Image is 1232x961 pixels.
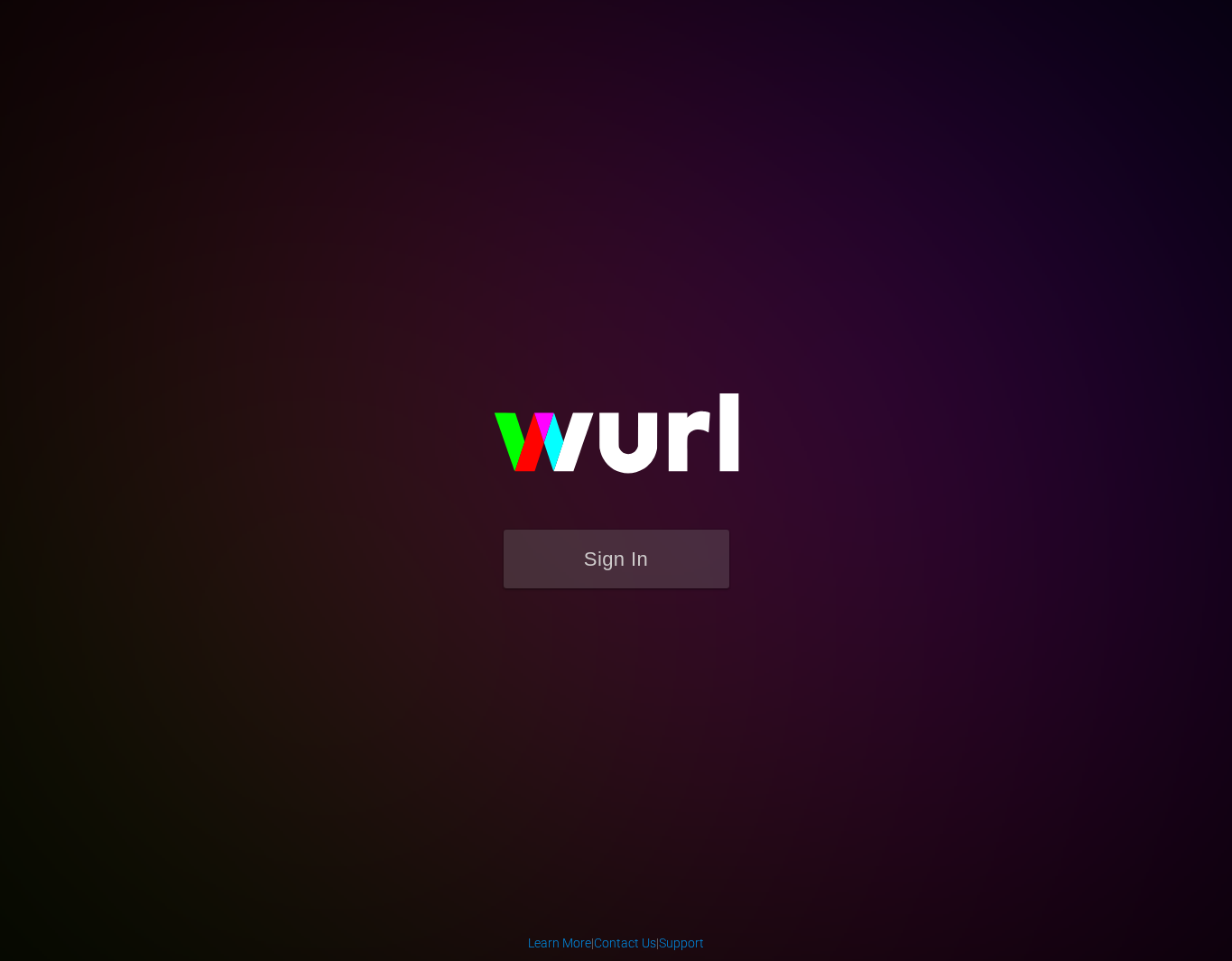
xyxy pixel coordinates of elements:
[659,936,704,950] a: Support
[504,530,729,588] button: Sign In
[436,355,797,530] img: wurl-logo-on-black-223613ac3d8ba8fe6dc639794a292ebdb59501304c7dfd60c99c58986ef67473.svg
[594,936,656,950] a: Contact Us
[528,936,591,950] a: Learn More
[528,934,704,952] div: | |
